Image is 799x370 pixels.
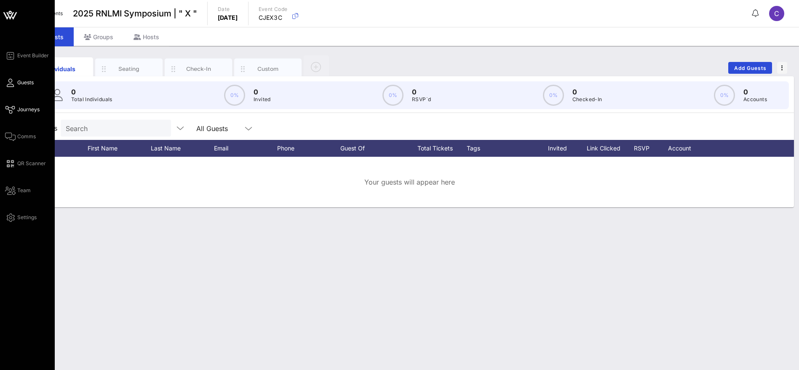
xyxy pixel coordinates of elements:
a: QR Scanner [5,158,46,169]
div: RSVP [631,140,660,157]
div: Tags [467,140,538,157]
div: Last Name [151,140,214,157]
p: 0 [412,87,431,97]
p: Invited [254,95,271,104]
div: Invited [538,140,585,157]
div: Total Tickets [404,140,467,157]
div: Groups [74,27,123,46]
p: Checked-In [572,95,602,104]
p: 0 [254,87,271,97]
a: Team [5,185,31,196]
span: Event Builder [17,52,49,59]
a: Settings [5,212,37,223]
p: 0 [71,87,112,97]
div: Hosts [123,27,169,46]
div: Phone [277,140,340,157]
p: Date [218,5,238,13]
a: Guests [5,78,34,88]
div: All Guests [196,125,228,132]
span: C [774,9,779,18]
span: 2025 RNLMI Symposium | " X " [73,7,197,20]
div: Individuals [41,64,78,73]
p: RSVP`d [412,95,431,104]
div: First Name [88,140,151,157]
a: Journeys [5,105,40,115]
div: Seating [110,65,148,73]
div: Email [214,140,277,157]
div: Guest Of [340,140,404,157]
p: 0 [743,87,767,97]
p: CJEX3C [259,13,288,22]
div: All Guests [191,120,259,137]
p: Total Individuals [71,95,112,104]
div: C [769,6,784,21]
span: QR Scanner [17,160,46,167]
p: 0 [572,87,602,97]
span: Guests [17,79,34,86]
div: Check-In [180,65,217,73]
div: Link Clicked [585,140,631,157]
p: Accounts [743,95,767,104]
span: Comms [17,133,36,140]
a: Event Builder [5,51,49,61]
span: Add Guests [734,65,767,71]
span: Journeys [17,106,40,113]
span: Team [17,187,31,194]
div: Account [660,140,707,157]
a: Comms [5,131,36,142]
div: Custom [249,65,287,73]
p: [DATE] [218,13,238,22]
span: Settings [17,214,37,221]
button: Add Guests [728,62,772,74]
p: Event Code [259,5,288,13]
div: Your guests will appear here [25,157,794,207]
